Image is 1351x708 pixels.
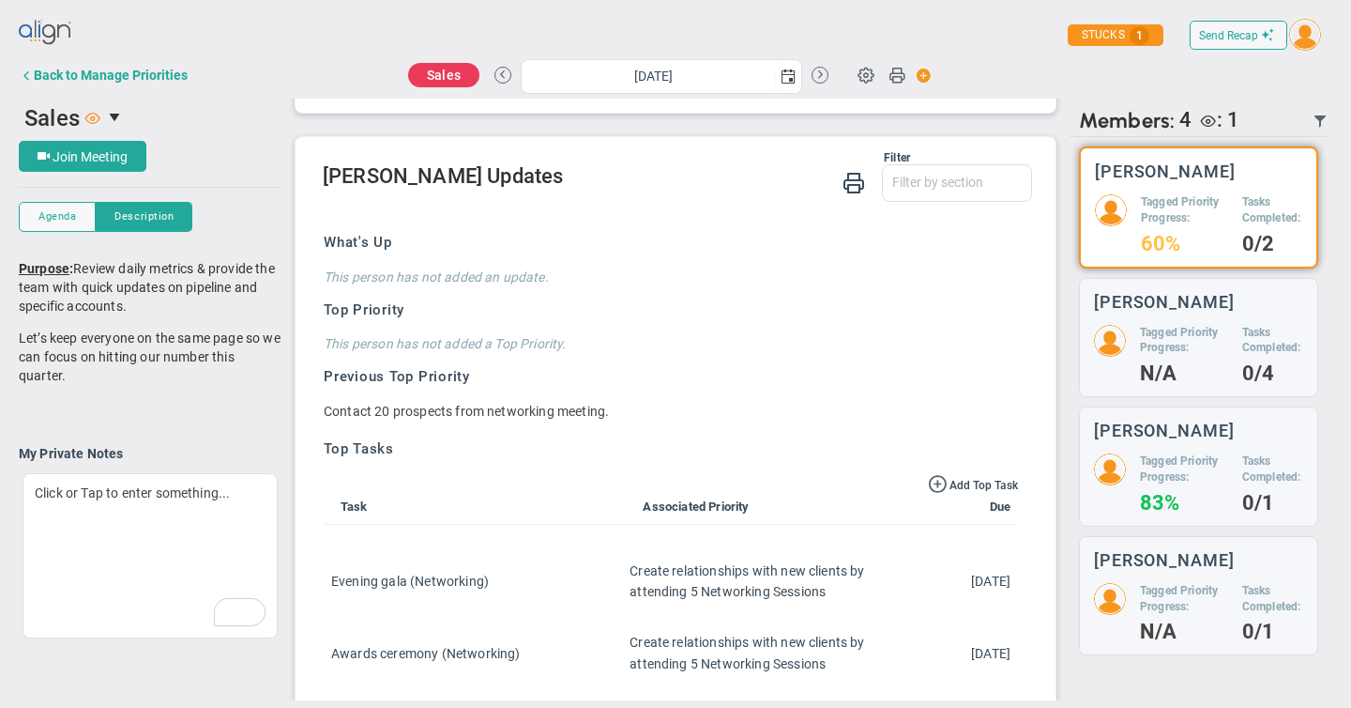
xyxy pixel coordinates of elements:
[1068,24,1163,46] div: STUCKS
[324,300,1018,320] h3: Top Priority
[1094,422,1235,439] h3: [PERSON_NAME]
[1289,19,1321,51] img: 51354.Person.photo
[1141,236,1228,253] h4: 60%
[1094,325,1126,357] img: 210575.Person.photo
[1140,325,1228,357] h5: Tagged Priority Progress:
[982,500,1010,514] span: Due
[928,473,1018,494] button: Add Top Task
[19,329,281,385] p: Let’s keep everyone on the same page so we can focus on hitting our number this quarter.
[1140,454,1228,485] h5: Tagged Priority Progress:
[324,269,1018,285] h4: This person has not added an update.
[331,646,520,661] span: Awards ceremony (Networking)
[1242,325,1303,357] h5: Tasks Completed:
[324,367,1018,387] h3: Previous Top Priority
[1140,495,1228,512] h4: 83%
[971,646,1010,661] span: Sun Oct 26 2025 00:00:00 GMT-0500 (Central Daylight Time)
[1313,114,1328,129] span: Filter Updated Members
[38,208,76,224] span: Agenda
[324,335,1018,352] h4: This person has not added a Top Priority.
[1217,108,1222,131] span: :
[842,170,865,193] span: Print Huddle Member Updates
[624,500,749,514] span: Associated Priority
[1227,108,1239,131] span: 1
[324,402,609,421] div: Contact 20 prospects from networking meeting.
[19,259,281,316] p: Review daily metrics & provide the team with quick updates on pipeline and specific accounts.
[323,151,910,164] div: Filter
[96,202,192,232] button: Description
[53,149,128,164] span: Join Meeting
[19,445,281,462] h4: My Private Notes
[331,574,489,589] span: Evening gala (Networking)
[19,261,69,276] u: Purpose
[630,563,864,599] span: Create relationships with new clients by attending 5 Networking Sessions
[1095,194,1127,226] img: 210574.Person.photo
[1179,108,1192,133] span: 4
[907,63,932,88] span: Action Button
[883,165,1031,199] input: Filter by section
[888,66,905,92] span: Print Huddle
[1140,583,1228,615] h5: Tagged Priority Progress:
[630,635,864,670] span: Create relationships with new clients by attending 5 Networking Sessions
[324,233,1018,253] h3: What's Up
[19,14,73,52] img: align-logo.svg
[331,500,368,514] span: Task
[775,60,801,93] span: select
[1190,21,1287,50] button: Send Recap
[19,202,96,232] button: Agenda
[427,68,461,83] span: Sales
[1242,495,1303,512] h4: 0/1
[949,479,1018,492] span: Add Top Task
[24,105,80,131] span: Sales
[100,101,132,133] span: select
[1242,365,1303,382] h4: 0/4
[1094,454,1126,485] img: 210576.Person.photo
[1242,454,1303,485] h5: Tasks Completed:
[1141,194,1228,226] h5: Tagged Priority Progress:
[1242,583,1303,615] h5: Tasks Completed:
[19,261,73,276] strong: :
[1192,108,1239,133] div: Eugene Terk is a Viewer.
[1079,108,1175,133] span: Members:
[1094,293,1235,311] h3: [PERSON_NAME]
[1199,29,1258,42] span: Send Recap
[85,110,100,125] span: Viewer
[971,574,1010,589] span: Sat Oct 11 2025 00:00:00 GMT-0500 (Central Daylight Time)
[1242,236,1302,253] h4: 0/2
[34,68,188,83] div: Back to Manage Priorities
[1130,26,1149,45] span: 1
[19,141,146,172] button: Join Meeting
[1140,623,1228,640] h4: N/A
[1140,365,1228,382] h4: N/A
[19,56,188,94] button: Back to Manage Priorities
[324,439,1018,459] h3: Top Tasks
[1242,194,1302,226] h5: Tasks Completed:
[848,56,884,92] span: Huddle Settings
[1094,583,1126,615] img: 210578.Person.photo
[114,208,174,224] span: Description
[1242,623,1303,640] h4: 0/1
[23,473,278,639] div: To enrich screen reader interactions, please activate Accessibility in Grammarly extension settings
[1094,551,1235,569] h3: [PERSON_NAME]
[323,164,1032,192] h2: [PERSON_NAME] Updates
[1095,162,1236,180] h3: [PERSON_NAME]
